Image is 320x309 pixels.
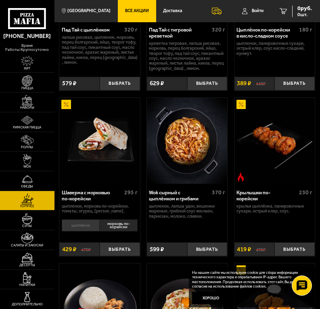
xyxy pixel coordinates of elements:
span: 599 ₽ [150,246,164,252]
span: 0 руб. [297,6,312,11]
button: Хорошо [192,292,230,304]
p: крылья цыплёнка, панировочные сухари, острый кляр, соус. [236,204,312,214]
span: 320 г [212,26,225,33]
s: 448 ₽ [256,81,266,86]
p: лапша рисовая, цыпленок, морковь, перец болгарский, яйцо, творог тофу, пад тай соус, пикантный со... [62,35,138,65]
img: Острое блюдо [236,172,245,182]
div: Цыплёнок по-корейски в кисло-сладком соусе [236,27,297,39]
span: 389 ₽ [237,80,251,86]
span: 230 г [299,189,312,196]
button: Выбрать [100,242,140,256]
span: 180 г [299,26,312,33]
span: 579 ₽ [62,80,76,86]
button: Выбрать [274,77,315,90]
p: креветка тигровая, лапша рисовая, морковь, перец болгарский, яйцо, творог тофу, пад тай соус, пик... [149,41,225,71]
span: Доставка [163,9,182,13]
span: 629 ₽ [150,80,164,86]
div: Пад Тай с цыплёнком [62,27,122,33]
button: Выбрать [187,77,228,90]
span: Войти [252,9,264,13]
div: Шаверма с морковью по-корейски [62,190,122,202]
img: Крылышки по-корейски [234,98,315,184]
span: [GEOGRAPHIC_DATA] [67,9,111,13]
button: Выбрать [100,77,140,90]
p: цыпленок, панировочные сухари, острый кляр, Соус кисло-сладкий, кунжут. [236,41,312,56]
li: морковь по-корейски [99,219,138,231]
div: Крылышки по-корейски [236,190,297,202]
img: Акционный [236,265,246,275]
img: Шаверма с морковью по-корейски [59,98,140,184]
span: 419 ₽ [237,246,251,252]
span: 370 г [212,189,225,196]
button: Выбрать [274,242,315,256]
p: цыпленок, лапша удон, вешенки жареные, грибной соус Жюльен, пармезан, молоко, сливки. [149,204,225,219]
s: 470 ₽ [81,247,91,252]
a: АкционныйШаверма с морковью по-корейски [59,98,140,184]
div: 0 [59,217,140,240]
img: Wok сырный с цыплёнком и грибами [147,98,227,184]
span: 320 г [124,26,138,33]
button: Выбрать [187,242,228,256]
span: 295 г [124,189,138,196]
div: Wok сырный с цыплёнком и грибами [149,190,209,202]
div: Пад Тай с тигровой креветкой [149,27,209,39]
p: На нашем сайте мы используем cookie для сбора информации технического характера и обрабатываем IP... [192,270,309,288]
img: Акционный [236,100,246,109]
s: 498 ₽ [256,247,266,252]
span: 0 шт. [297,12,312,17]
p: цыпленок, морковь по-корейски, томаты, огурец, [PERSON_NAME]. [62,204,138,214]
img: Акционный [61,100,71,109]
a: АкционныйОстрое блюдоКрылышки по-корейски [234,98,315,184]
span: 429 ₽ [62,246,76,252]
li: цыплёнок [62,219,100,231]
span: Все Акции [125,9,149,13]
